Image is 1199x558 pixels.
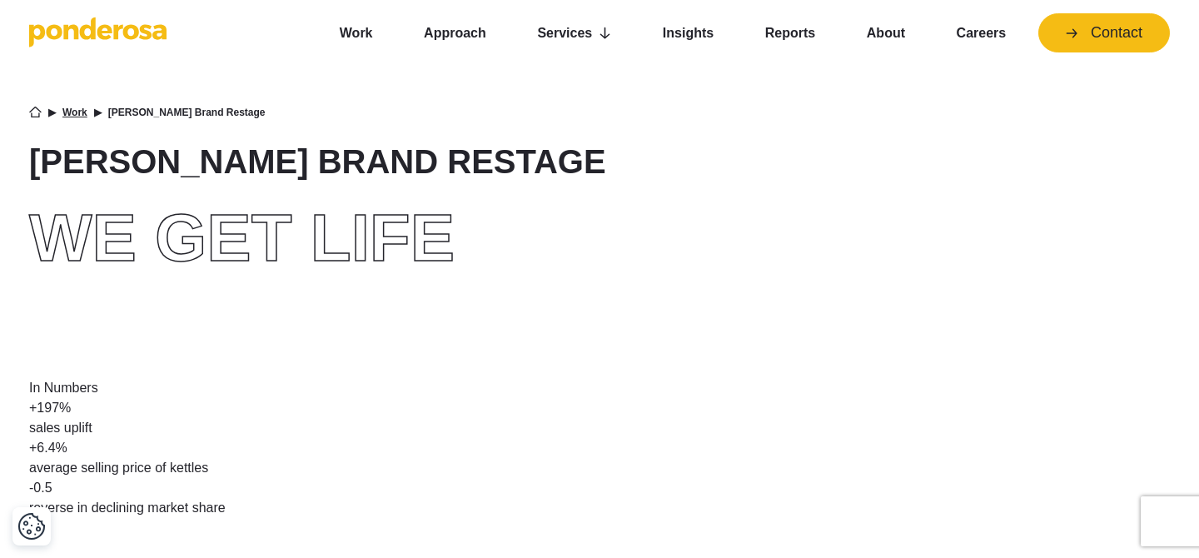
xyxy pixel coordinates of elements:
img: Revisit consent button [17,512,46,541]
a: About [848,16,924,51]
a: Approach [405,16,505,51]
li: ▶︎ [48,107,56,117]
li: ▶︎ [94,107,102,117]
div: reverse in declining market share [29,498,1170,518]
a: Careers [938,16,1025,51]
div: +197% [29,398,1170,418]
a: Work [321,16,391,51]
a: Reports [746,16,834,51]
button: Cookie Settings [17,512,46,541]
a: Insights [644,16,733,51]
a: Services [519,16,630,51]
a: Work [62,107,87,117]
div: We Get Life [29,205,1170,272]
h1: [PERSON_NAME] Brand Restage [29,145,1170,178]
div: +6.4% [29,438,1170,458]
div: sales uplift [29,418,1170,438]
a: Go to homepage [29,17,296,50]
a: Home [29,106,42,118]
div: In Numbers [29,378,1170,398]
a: Contact [1038,13,1170,52]
div: -0.5 [29,478,1170,498]
div: average selling price of kettles [29,458,1170,478]
li: [PERSON_NAME] Brand Restage [108,107,266,117]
